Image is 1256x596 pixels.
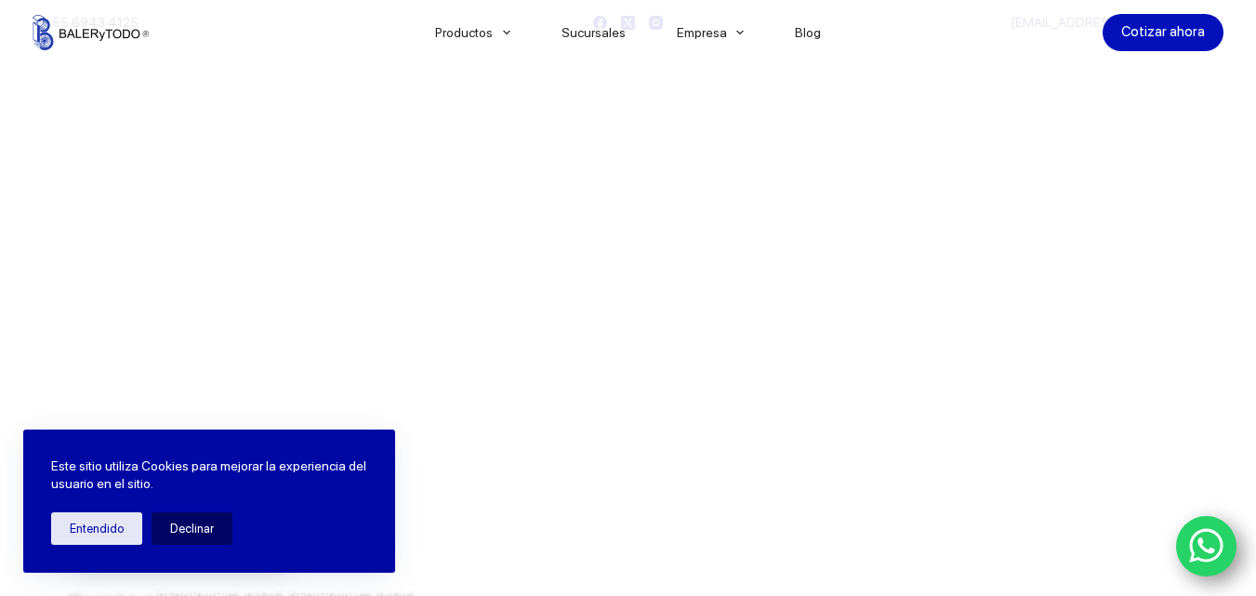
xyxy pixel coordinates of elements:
a: WhatsApp [1176,516,1237,577]
a: Cotizar ahora [1103,14,1223,51]
span: Somos los doctores de la industria [63,317,597,445]
button: Declinar [152,512,232,545]
span: Bienvenido a Balerytodo® [63,277,301,300]
img: Balerytodo [33,15,149,50]
button: Entendido [51,512,142,545]
p: Este sitio utiliza Cookies para mejorar la experiencia del usuario en el sitio. [51,457,367,494]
